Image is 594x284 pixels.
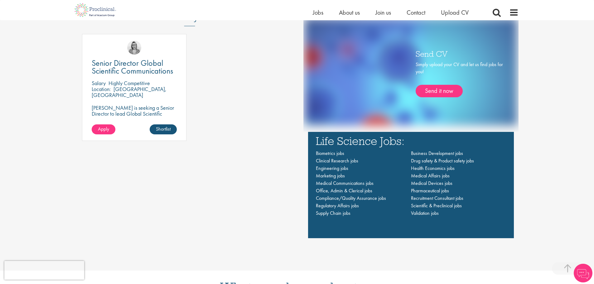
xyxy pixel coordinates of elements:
[150,124,177,134] a: Shortlist
[316,135,506,147] h3: Life Science Jobs:
[441,8,469,17] a: Upload CV
[98,126,109,132] span: Apply
[92,58,173,76] span: Senior Director Global Scientific Communications
[416,85,463,97] a: Send it now
[407,8,425,17] a: Contact
[92,85,167,99] p: [GEOGRAPHIC_DATA], [GEOGRAPHIC_DATA]
[316,150,506,217] nav: Main navigation
[92,59,177,75] a: Senior Director Global Scientific Communications
[411,157,474,164] a: Drug safety & Product safety jobs
[313,8,323,17] a: Jobs
[4,261,84,280] iframe: reCAPTCHA
[411,202,462,209] a: Scientific & Preclinical jobs
[316,202,359,209] a: Regulatory Affairs jobs
[574,264,592,282] img: Chatbot
[316,157,358,164] a: Clinical Research jobs
[316,172,345,179] a: Marketing jobs
[411,172,450,179] a: Medical Affairs jobs
[411,180,452,186] a: Medical Devices jobs
[316,187,372,194] a: Office, Admin & Clerical jobs
[416,61,503,97] div: Simply upload your CV and let us find jobs for you!
[316,180,374,186] a: Medical Communications jobs
[416,50,503,58] h3: Send CV
[305,18,517,125] img: one
[316,210,350,216] a: Supply Chain jobs
[411,165,455,171] a: Health Economics jobs
[411,195,463,201] a: Recruitment Consultant jobs
[92,79,106,87] span: Salary
[411,210,439,216] a: Validation jobs
[339,8,360,17] a: About us
[411,150,463,156] a: Business Development jobs
[109,79,150,87] p: Highly Competitive
[92,105,177,128] p: [PERSON_NAME] is seeking a Senior Director to lead Global Scientific Communications to join our c...
[127,41,141,55] img: Merna Hermiz
[316,195,386,201] a: Compliance/Quality Assurance jobs
[411,187,449,194] a: Pharmaceutical jobs
[316,165,348,171] a: Engineering jobs
[92,124,115,134] a: Apply
[316,150,344,156] a: Biometrics jobs
[375,8,391,17] a: Join us
[92,85,111,93] span: Location:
